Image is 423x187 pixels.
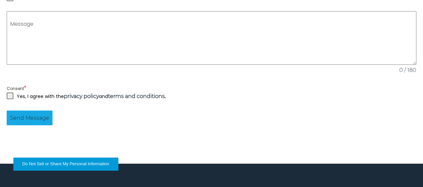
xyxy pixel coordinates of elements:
button: Send Message [7,110,52,125]
p: Yes, I agree with the and [17,92,166,100]
button: Do Not Sell or Share My Personal Information [13,158,118,170]
a: privacy policy [64,93,99,99]
span: 0 / 180 [390,66,416,74]
strong: . [108,93,166,100]
a: terms and conditions [108,93,165,99]
span: Send Message [10,114,49,122]
label: Consent [7,84,416,92]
